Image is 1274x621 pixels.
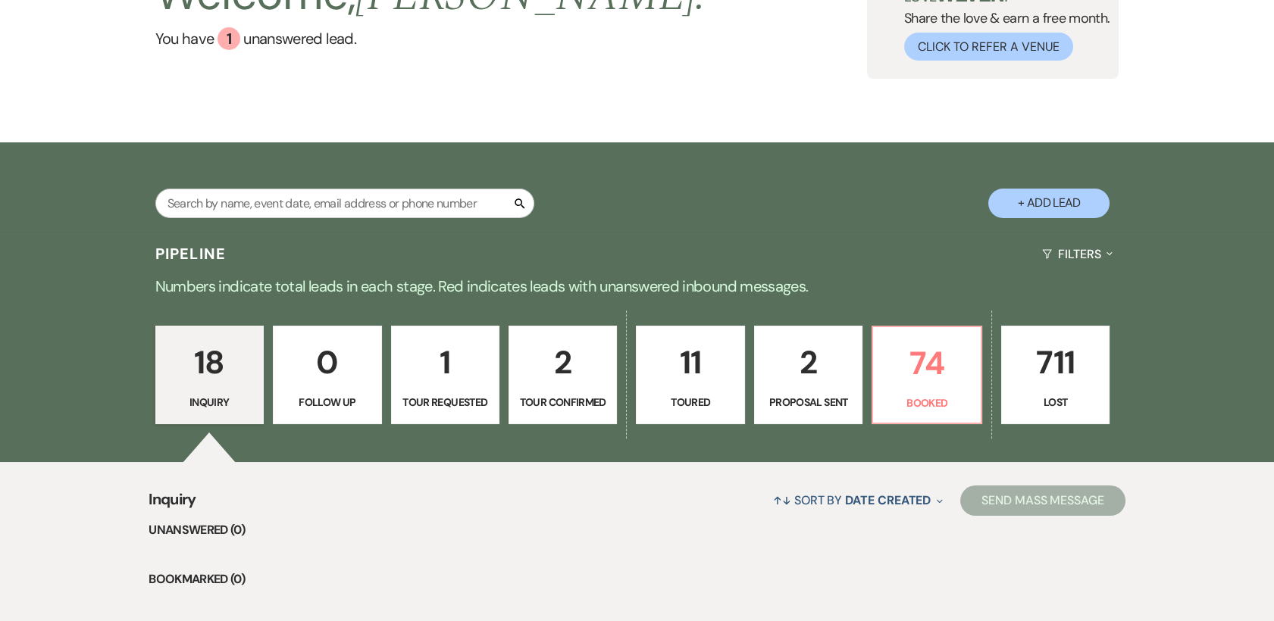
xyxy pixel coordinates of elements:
[845,492,931,508] span: Date Created
[218,27,240,50] div: 1
[509,326,617,424] a: 2Tour Confirmed
[960,485,1125,516] button: Send Mass Message
[872,326,981,424] a: 74Booked
[646,337,734,388] p: 11
[1036,234,1119,274] button: Filters
[149,570,1125,589] li: Bookmarked (0)
[764,337,853,388] p: 2
[754,326,862,424] a: 2Proposal Sent
[155,27,706,50] a: You have 1 unanswered lead.
[904,33,1073,61] button: Click to Refer a Venue
[764,394,853,410] p: Proposal Sent
[767,480,949,520] button: Sort By Date Created
[283,337,371,388] p: 0
[1011,337,1100,388] p: 711
[401,394,490,410] p: Tour Requested
[646,394,734,410] p: Toured
[636,326,744,424] a: 11Toured
[401,337,490,388] p: 1
[149,488,196,520] span: Inquiry
[165,394,254,410] p: Inquiry
[149,520,1125,540] li: Unanswered (0)
[165,337,254,388] p: 18
[773,492,791,508] span: ↑↓
[155,189,534,218] input: Search by name, event date, email address or phone number
[283,394,371,410] p: Follow Up
[882,395,971,411] p: Booked
[518,337,607,388] p: 2
[518,394,607,410] p: Tour Confirmed
[273,326,381,424] a: 0Follow Up
[391,326,499,424] a: 1Tour Requested
[155,326,264,424] a: 18Inquiry
[1001,326,1110,424] a: 711Lost
[1011,394,1100,410] p: Lost
[882,338,971,389] p: 74
[155,243,227,264] h3: Pipeline
[988,189,1110,218] button: + Add Lead
[92,274,1183,298] p: Numbers indicate total leads in each stage. Red indicates leads with unanswered inbound messages.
